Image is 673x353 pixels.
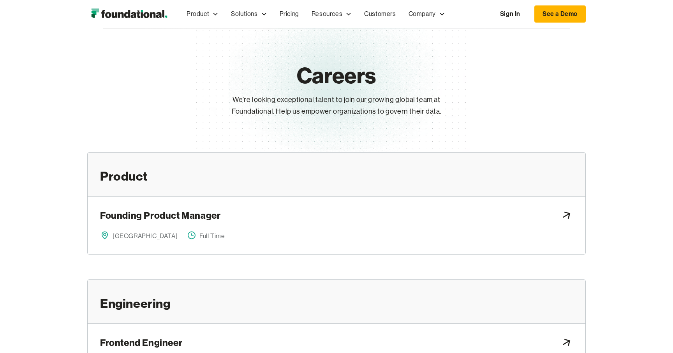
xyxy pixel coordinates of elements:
div: Solutions [231,9,257,19]
h1: Careers [297,67,376,84]
div: Product [187,9,209,19]
h2: Product [100,168,147,184]
div: Company [402,1,451,27]
a: home [87,6,171,22]
div: Product [180,1,225,27]
h3: Founding Product Manager [100,209,220,225]
img: Foundational Logo [87,6,171,22]
div: Full Time [199,231,225,241]
a: See a Demo [534,5,586,23]
h3: Frontend Engineer [100,336,182,352]
div: Solutions [225,1,273,27]
div: Resources [305,1,358,27]
div: Company [409,9,436,19]
a: Pricing [273,1,305,27]
a: Customers [358,1,402,27]
a: Sign In [492,6,528,22]
div: Resources [312,9,342,19]
h2: Engineering [100,295,171,312]
p: We’re looking exceptional talent to join our growing global team at Foundational. Help us empower... [227,94,446,117]
a: carrer item link [88,196,585,255]
div: [GEOGRAPHIC_DATA] [113,231,178,241]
